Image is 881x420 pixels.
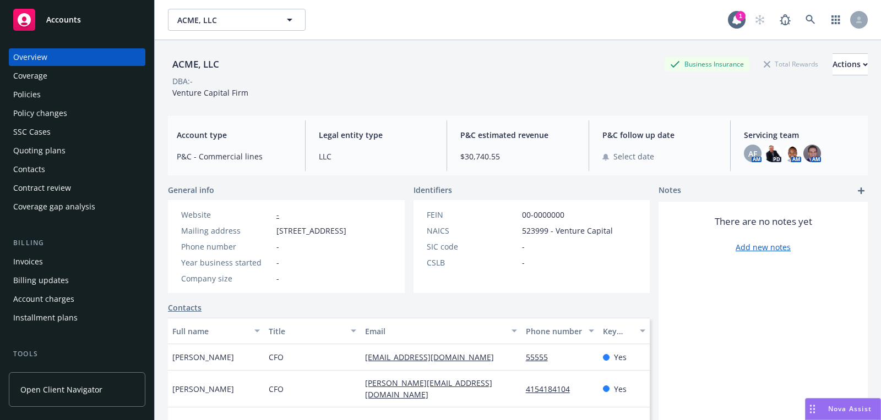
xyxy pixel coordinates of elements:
span: ACME, LLC [177,14,273,26]
div: Account charges [13,290,74,308]
button: Full name [168,318,264,344]
button: Phone number [521,318,599,344]
span: Select date [613,151,654,162]
span: Venture Capital Firm [172,87,248,98]
div: ACME, LLC [168,57,224,71]
div: Coverage [13,67,47,85]
a: [PERSON_NAME][EMAIL_ADDRESS][DOMAIN_NAME] [365,378,492,400]
span: - [522,241,525,252]
a: Account charges [9,290,145,308]
div: Full name [172,325,248,337]
div: Title [269,325,344,337]
span: AF [748,148,757,159]
div: Mailing address [181,225,272,236]
span: Accounts [46,15,81,24]
div: Key contact [603,325,633,337]
a: Coverage [9,67,145,85]
div: Company size [181,273,272,284]
span: Yes [614,383,627,395]
div: Billing updates [13,272,69,289]
a: Overview [9,48,145,66]
div: Year business started [181,257,272,268]
a: Policy changes [9,104,145,122]
span: Yes [614,351,627,363]
div: Invoices [13,253,43,270]
div: Website [181,209,272,220]
span: - [276,257,279,268]
div: Contacts [13,161,45,178]
div: Policies [13,86,41,103]
img: photo [784,145,801,162]
div: Phone number [526,325,582,337]
a: Report a Bug [774,9,796,31]
div: Installment plans [13,309,78,327]
div: Email [365,325,505,337]
a: add [855,184,868,197]
span: Notes [659,184,681,197]
span: Nova Assist [828,404,872,413]
span: P&C follow up date [602,129,717,141]
a: Installment plans [9,309,145,327]
a: Accounts [9,4,145,35]
img: photo [803,145,821,162]
span: [PERSON_NAME] [172,351,234,363]
span: Identifiers [414,184,452,196]
a: Contacts [9,161,145,178]
button: ACME, LLC [168,9,306,31]
span: CFO [269,351,284,363]
a: Contract review [9,179,145,197]
span: Legal entity type [319,129,434,141]
div: DBA: - [172,75,193,87]
div: Quoting plans [13,142,66,159]
div: Contract review [13,179,71,197]
div: Phone number [181,241,272,252]
button: Actions [833,53,868,75]
a: Invoices [9,253,145,270]
a: SSC Cases [9,123,145,141]
span: 523999 - Venture Capital [522,225,613,236]
a: Add new notes [736,241,791,253]
a: 4154184104 [526,384,579,394]
a: Switch app [825,9,847,31]
span: 00-0000000 [522,209,564,220]
span: [PERSON_NAME] [172,383,234,395]
div: SSC Cases [13,123,51,141]
div: Drag to move [806,399,819,419]
span: General info [168,184,214,196]
span: Open Client Navigator [20,384,102,395]
a: [EMAIL_ADDRESS][DOMAIN_NAME] [365,352,503,362]
span: [STREET_ADDRESS] [276,225,346,236]
a: Coverage gap analysis [9,198,145,215]
span: - [276,273,279,284]
a: Policies [9,86,145,103]
div: Coverage gap analysis [13,198,95,215]
div: SIC code [427,241,518,252]
a: Search [800,9,822,31]
a: 55555 [526,352,557,362]
span: There are no notes yet [715,215,812,228]
button: Key contact [599,318,650,344]
span: LLC [319,151,434,162]
a: Billing updates [9,272,145,289]
span: - [522,257,525,268]
span: $30,740.55 [460,151,575,162]
span: Servicing team [744,129,859,141]
a: - [276,209,279,220]
a: Quoting plans [9,142,145,159]
button: Email [361,318,521,344]
span: Account type [177,129,292,141]
img: photo [764,145,781,162]
a: Contacts [168,302,202,313]
span: P&C estimated revenue [460,129,575,141]
button: Title [264,318,361,344]
div: Total Rewards [758,57,824,71]
span: - [276,241,279,252]
div: Actions [833,54,868,75]
div: NAICS [427,225,518,236]
div: FEIN [427,209,518,220]
div: Business Insurance [665,57,749,71]
div: Policy changes [13,104,67,122]
div: 1 [736,11,746,21]
span: P&C - Commercial lines [177,151,292,162]
div: Tools [9,349,145,360]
